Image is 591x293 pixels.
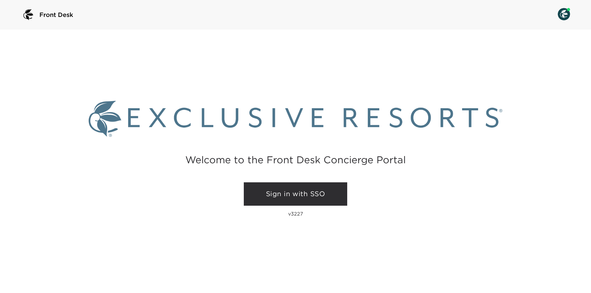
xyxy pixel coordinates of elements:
[185,155,406,164] h2: Welcome to the Front Desk Concierge Portal
[558,8,570,20] img: User
[89,101,502,137] img: Exclusive Resorts logo
[39,10,73,19] span: Front Desk
[244,182,347,206] a: Sign in with SSO
[21,7,36,22] img: logo
[288,211,303,217] p: v3227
